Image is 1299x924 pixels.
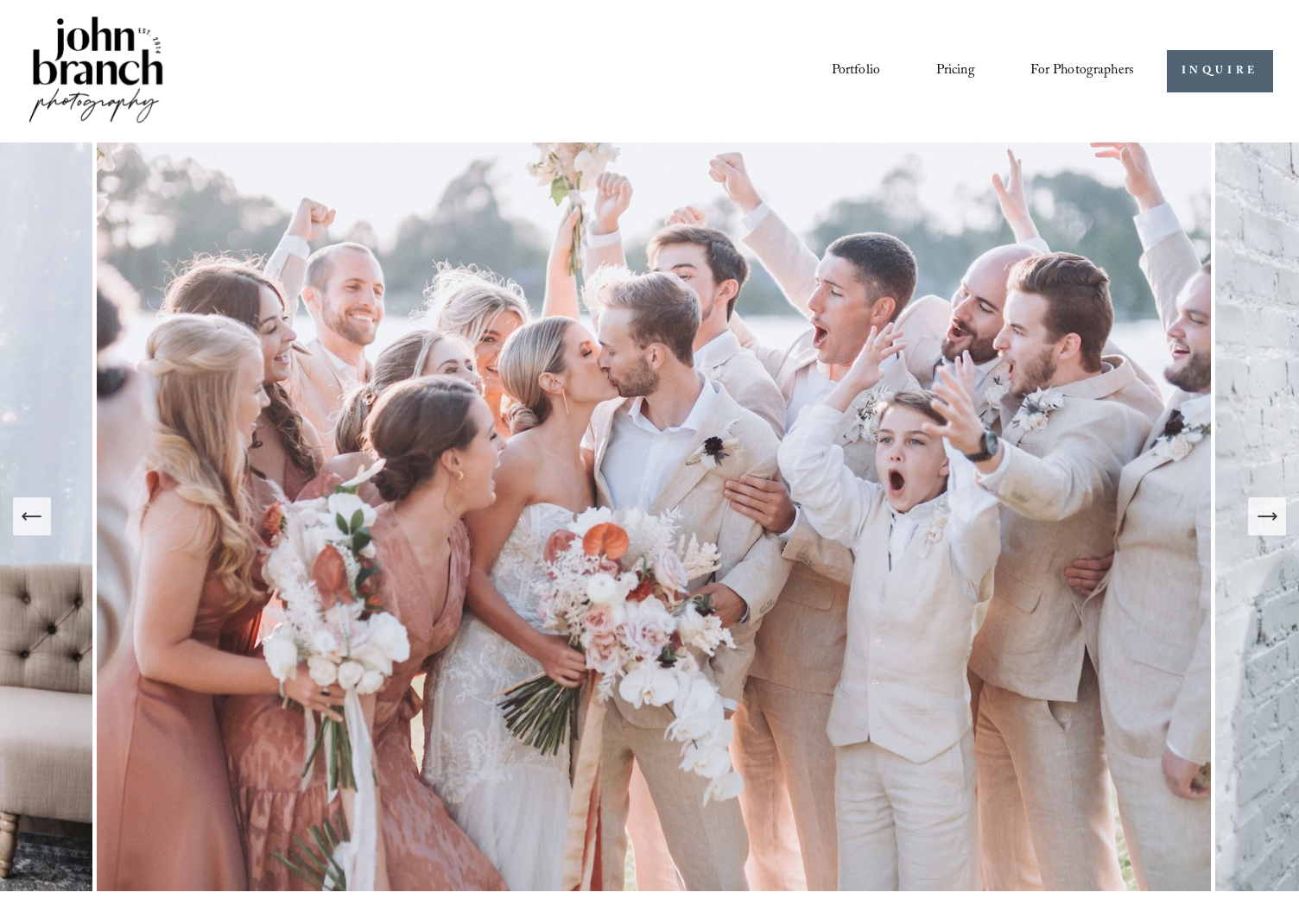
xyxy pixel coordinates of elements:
img: John Branch IV Photography [26,13,166,130]
a: Pricing [936,56,975,85]
img: A wedding party celebrating outdoors, featuring a bride and groom kissing amidst cheering bridesm... [92,142,1215,891]
a: Portfolio [832,56,880,85]
button: Next Slide [1248,497,1286,535]
a: folder dropdown [1030,56,1134,85]
button: Previous Slide [13,497,51,535]
span: For Photographers [1030,58,1134,85]
a: INQUIRE [1167,50,1273,92]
